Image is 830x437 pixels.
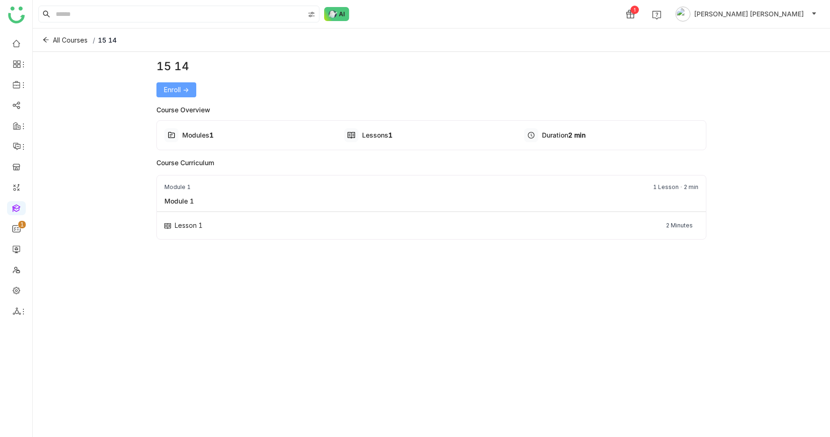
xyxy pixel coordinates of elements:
[156,58,706,75] div: 15 14
[630,6,639,14] div: 1
[542,131,568,139] span: Duration
[168,131,175,139] img: type
[674,7,819,22] button: [PERSON_NAME] [PERSON_NAME]
[164,183,191,191] div: Module 1
[98,36,117,44] span: 15 14
[362,131,388,139] span: Lessons
[209,131,214,139] span: 1
[175,221,203,229] div: Lesson 1
[156,82,196,97] button: Enroll ->
[156,158,706,168] div: Course Curriculum
[308,11,315,18] img: search-type.svg
[182,131,209,139] span: Modules
[40,33,90,48] button: All Courses
[568,131,585,139] span: 2 min
[324,7,349,21] img: ask-buddy-normal.svg
[18,221,26,228] nz-badge-sup: 1
[653,183,698,191] div: 1 Lesson 2 min
[164,223,171,229] img: type
[675,7,690,22] img: avatar
[652,10,661,20] img: help.svg
[8,7,25,23] img: logo
[694,9,804,19] span: [PERSON_NAME] [PERSON_NAME]
[53,35,88,45] span: All Courses
[164,85,189,95] span: Enroll ->
[20,220,24,229] p: 1
[388,131,393,139] span: 1
[93,36,95,44] span: /
[156,105,706,115] div: Course Overview
[157,196,201,206] div: Module 1
[348,131,355,139] img: type
[666,221,693,230] div: 2 Minutes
